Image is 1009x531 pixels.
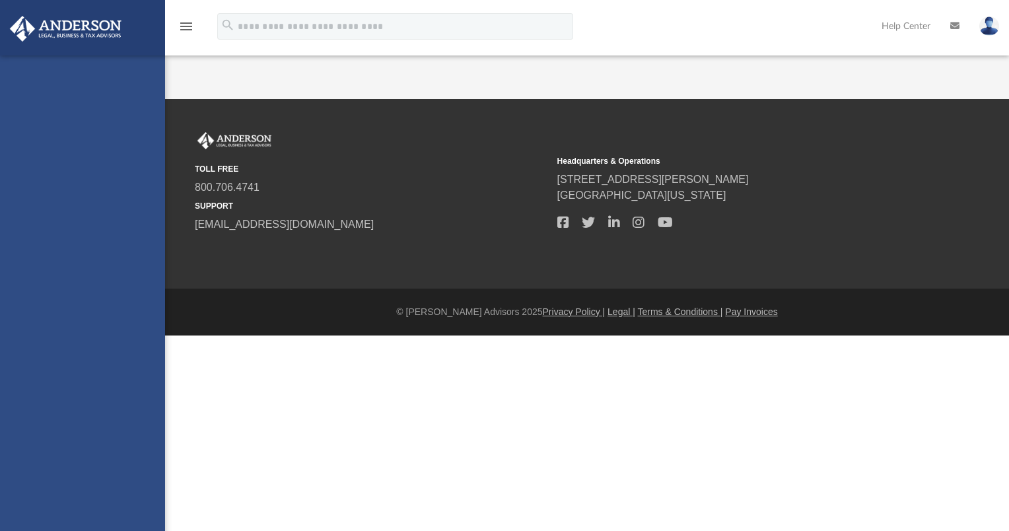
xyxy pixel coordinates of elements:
a: Legal | [608,306,635,317]
a: menu [178,25,194,34]
a: [GEOGRAPHIC_DATA][US_STATE] [557,190,726,201]
a: Pay Invoices [725,306,777,317]
a: Privacy Policy | [543,306,606,317]
small: TOLL FREE [195,163,548,175]
img: Anderson Advisors Platinum Portal [195,132,274,149]
img: User Pic [979,17,999,36]
small: Headquarters & Operations [557,155,911,167]
a: [STREET_ADDRESS][PERSON_NAME] [557,174,749,185]
i: search [221,18,235,32]
img: Anderson Advisors Platinum Portal [6,16,125,42]
a: Terms & Conditions | [638,306,723,317]
div: © [PERSON_NAME] Advisors 2025 [165,305,1009,319]
i: menu [178,18,194,34]
small: SUPPORT [195,200,548,212]
a: [EMAIL_ADDRESS][DOMAIN_NAME] [195,219,374,230]
a: 800.706.4741 [195,182,260,193]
